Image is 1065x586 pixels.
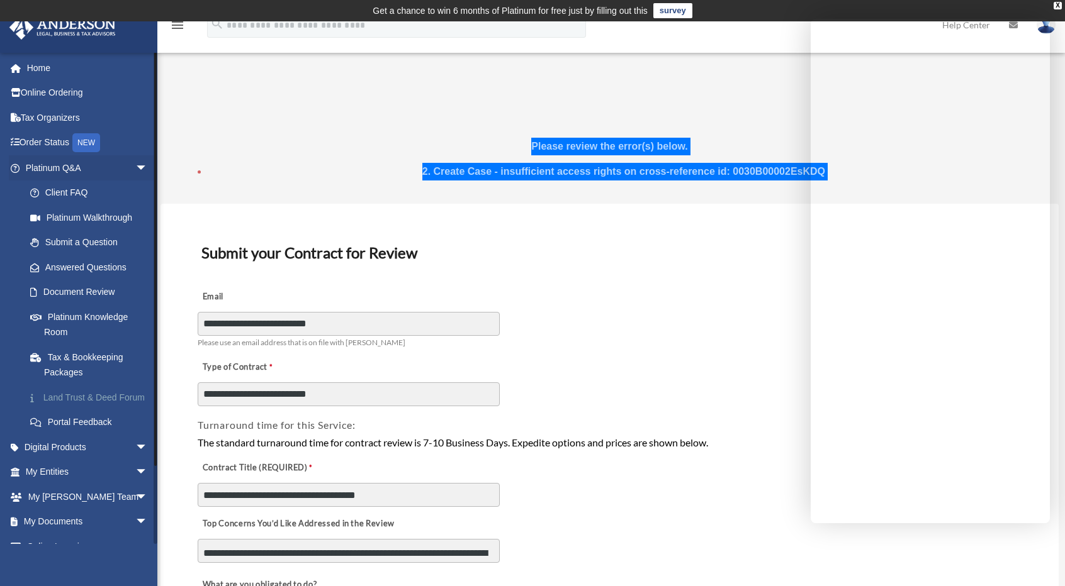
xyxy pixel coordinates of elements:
i: menu [170,18,185,33]
label: Top Concerns You’d Like Addressed in the Review [198,516,398,533]
a: Answered Questions [18,255,167,280]
span: Turnaround time for this Service: [198,419,355,431]
span: Please use an email address that is on file with [PERSON_NAME] [198,338,405,347]
a: Portal Feedback [18,410,167,435]
a: Platinum Q&Aarrow_drop_down [9,155,167,180]
a: My Documentsarrow_drop_down [9,509,167,534]
a: Platinum Walkthrough [18,205,167,230]
div: close [1054,2,1062,9]
a: Submit a Question [18,230,167,255]
a: Home [9,55,167,80]
a: Tax Organizers [9,105,167,130]
a: Land Trust & Deed Forum [18,385,167,410]
a: Client FAQ [18,180,167,206]
div: Please review the error(s) below. [170,128,1049,197]
i: search [210,17,224,31]
a: Online Ordering [9,80,167,106]
span: arrow_drop_down [135,509,161,535]
label: Contract Title (REQUIRED) [198,460,324,477]
h3: Submit your Contract for Review [196,240,1023,266]
iframe: Chat Window [811,19,1050,523]
label: Type of Contract [198,359,324,377]
span: arrow_drop_down [135,534,161,560]
a: My Entitiesarrow_drop_down [9,460,167,485]
label: Email [198,288,324,306]
a: survey [653,3,692,18]
a: Order StatusNEW [9,130,167,156]
div: NEW [72,133,100,152]
a: menu [170,22,185,33]
img: Anderson Advisors Platinum Portal [6,15,120,40]
span: arrow_drop_down [135,155,161,181]
a: Document Review [18,280,161,305]
div: The standard turnaround time for contract review is 7-10 Business Days. Expedite options and pric... [198,434,1022,451]
span: arrow_drop_down [135,434,161,460]
a: Online Learningarrow_drop_down [9,534,167,559]
span: arrow_drop_down [135,460,161,485]
a: Digital Productsarrow_drop_down [9,434,167,460]
a: Platinum Knowledge Room [18,304,167,345]
a: Tax & Bookkeeping Packages [18,345,167,385]
a: 2. Create Case - insufficient access rights on cross-reference id: 0030B00002EsKDQ [422,166,825,177]
a: My [PERSON_NAME] Teamarrow_drop_down [9,484,167,509]
div: Get a chance to win 6 months of Platinum for free just by filling out this [373,3,648,18]
span: arrow_drop_down [135,484,161,510]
